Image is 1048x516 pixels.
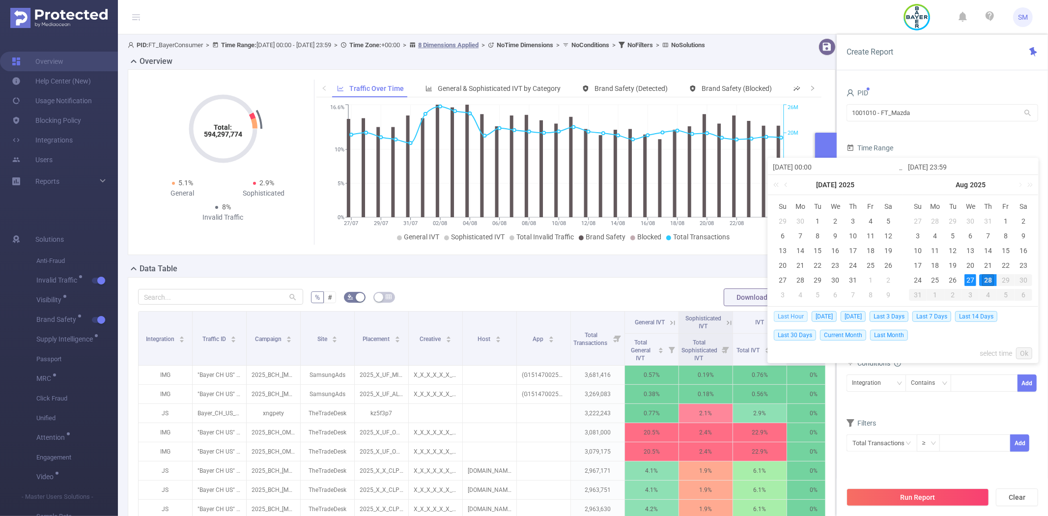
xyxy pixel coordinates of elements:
[982,215,994,227] div: 31
[964,230,976,242] div: 6
[222,203,231,211] span: 8%
[838,175,856,195] a: 2025
[882,215,894,227] div: 5
[997,243,1015,258] td: August 15, 2025
[969,175,987,195] a: 2025
[829,259,841,271] div: 23
[844,258,862,273] td: July 24, 2025
[812,215,824,227] div: 1
[12,71,91,91] a: Help Center (New)
[997,287,1015,302] td: September 5, 2025
[809,202,827,211] span: Tu
[912,259,924,271] div: 17
[909,202,927,211] span: Su
[700,220,714,227] tspan: 20/08
[330,105,344,111] tspan: 16.6%
[847,230,859,242] div: 10
[36,336,96,343] span: Supply Intelligence
[865,245,877,257] div: 18
[947,259,959,271] div: 19
[1015,229,1032,243] td: August 9, 2025
[829,289,841,301] div: 6
[912,215,924,227] div: 27
[1022,175,1035,195] a: Next year (Control + right)
[827,214,845,229] td: July 2, 2025
[844,243,862,258] td: July 17, 2025
[922,435,933,451] div: ≥
[882,274,894,286] div: 2
[522,220,536,227] tspan: 08/08
[908,161,1033,173] input: End date
[879,273,897,287] td: August 2, 2025
[204,130,242,138] tspan: 594,297,774
[882,230,894,242] div: 12
[777,215,789,227] div: 29
[944,199,962,214] th: Tue
[862,202,879,211] span: Fr
[862,258,879,273] td: July 25, 2025
[1018,230,1029,242] div: 9
[386,294,392,300] i: icon: table
[865,259,877,271] div: 25
[794,259,806,271] div: 21
[1015,258,1032,273] td: August 23, 2025
[944,287,962,302] td: September 2, 2025
[964,215,976,227] div: 30
[338,214,344,221] tspan: 0%
[586,233,625,241] span: Brand Safety
[179,179,194,187] span: 5.1%
[451,233,505,241] span: Sophisticated IVT
[979,214,997,229] td: July 31, 2025
[792,229,809,243] td: July 7, 2025
[847,215,859,227] div: 3
[404,233,439,241] span: General IVT
[1015,199,1032,214] th: Sat
[844,287,862,302] td: August 7, 2025
[137,41,148,49] b: PID:
[865,215,877,227] div: 4
[909,287,927,302] td: August 31, 2025
[812,245,824,257] div: 15
[930,215,941,227] div: 28
[36,251,118,271] span: Anti-Fraud
[12,91,92,111] a: Usage Notification
[912,230,924,242] div: 3
[862,214,879,229] td: July 4, 2025
[812,230,824,242] div: 8
[827,258,845,273] td: July 23, 2025
[321,85,327,91] i: icon: left
[927,214,944,229] td: July 28, 2025
[862,229,879,243] td: July 11, 2025
[344,220,358,227] tspan: 27/07
[1015,287,1032,302] td: September 6, 2025
[927,287,944,302] td: September 1, 2025
[982,259,994,271] div: 21
[979,202,997,211] span: Th
[338,180,344,187] tspan: 5%
[463,220,477,227] tspan: 04/08
[944,258,962,273] td: August 19, 2025
[997,258,1015,273] td: August 22, 2025
[611,220,625,227] tspan: 14/08
[653,41,662,49] span: >
[865,274,877,286] div: 1
[673,233,730,241] span: Total Transactions
[792,243,809,258] td: July 14, 2025
[962,202,980,211] span: We
[782,175,791,195] a: Previous month (PageUp)
[702,85,772,92] span: Brand Safety (Blocked)
[879,258,897,273] td: July 26, 2025
[944,273,962,287] td: August 26, 2025
[128,42,137,48] i: icon: user
[931,440,936,447] i: icon: down
[844,214,862,229] td: July 3, 2025
[730,220,744,227] tspan: 22/08
[962,214,980,229] td: July 30, 2025
[827,243,845,258] td: July 16, 2025
[844,202,862,211] span: Th
[955,175,969,195] a: Aug
[862,287,879,302] td: August 8, 2025
[909,243,927,258] td: August 10, 2025
[847,488,989,506] button: Run Report
[927,243,944,258] td: August 11, 2025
